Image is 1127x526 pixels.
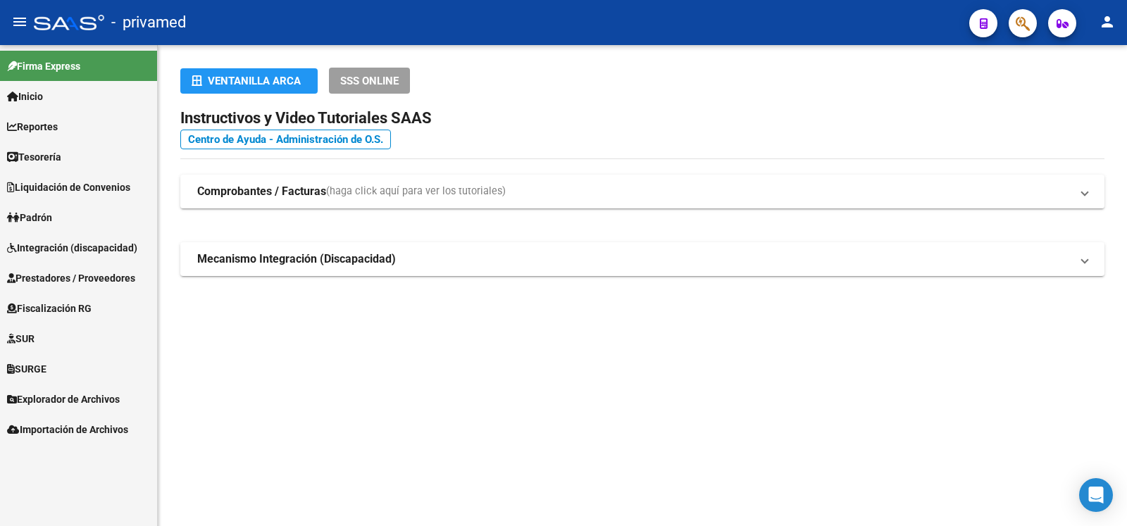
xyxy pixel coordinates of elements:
[197,184,326,199] strong: Comprobantes / Facturas
[192,68,306,94] div: Ventanilla ARCA
[340,75,399,87] span: SSS ONLINE
[7,149,61,165] span: Tesorería
[1079,478,1113,512] div: Open Intercom Messenger
[7,422,128,437] span: Importación de Archivos
[180,175,1104,208] mat-expansion-panel-header: Comprobantes / Facturas(haga click aquí para ver los tutoriales)
[1099,13,1116,30] mat-icon: person
[7,240,137,256] span: Integración (discapacidad)
[180,68,318,94] button: Ventanilla ARCA
[7,301,92,316] span: Fiscalización RG
[7,210,52,225] span: Padrón
[7,270,135,286] span: Prestadores / Proveedores
[7,392,120,407] span: Explorador de Archivos
[7,58,80,74] span: Firma Express
[7,361,46,377] span: SURGE
[197,251,396,267] strong: Mecanismo Integración (Discapacidad)
[329,68,410,94] button: SSS ONLINE
[7,89,43,104] span: Inicio
[7,119,58,134] span: Reportes
[111,7,186,38] span: - privamed
[11,13,28,30] mat-icon: menu
[180,130,391,149] a: Centro de Ayuda - Administración de O.S.
[7,331,35,346] span: SUR
[180,242,1104,276] mat-expansion-panel-header: Mecanismo Integración (Discapacidad)
[180,105,1104,132] h2: Instructivos y Video Tutoriales SAAS
[326,184,506,199] span: (haga click aquí para ver los tutoriales)
[7,180,130,195] span: Liquidación de Convenios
